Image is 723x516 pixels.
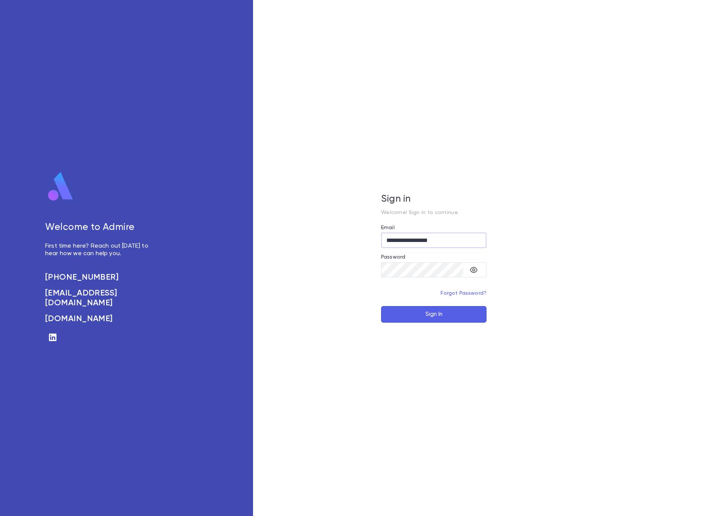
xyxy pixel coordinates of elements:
p: Welcome! Sign in to continue. [381,210,487,216]
button: Sign In [381,306,487,323]
a: [PHONE_NUMBER] [45,273,157,282]
h5: Welcome to Admire [45,222,157,233]
a: [EMAIL_ADDRESS][DOMAIN_NAME] [45,288,157,308]
button: toggle password visibility [466,262,481,277]
label: Password [381,254,405,260]
p: First time here? Reach out [DATE] to hear how we can help you. [45,242,157,257]
img: logo [45,171,76,202]
a: [DOMAIN_NAME] [45,314,157,324]
label: Email [381,225,395,231]
h5: Sign in [381,194,487,205]
a: Forgot Password? [441,291,487,296]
